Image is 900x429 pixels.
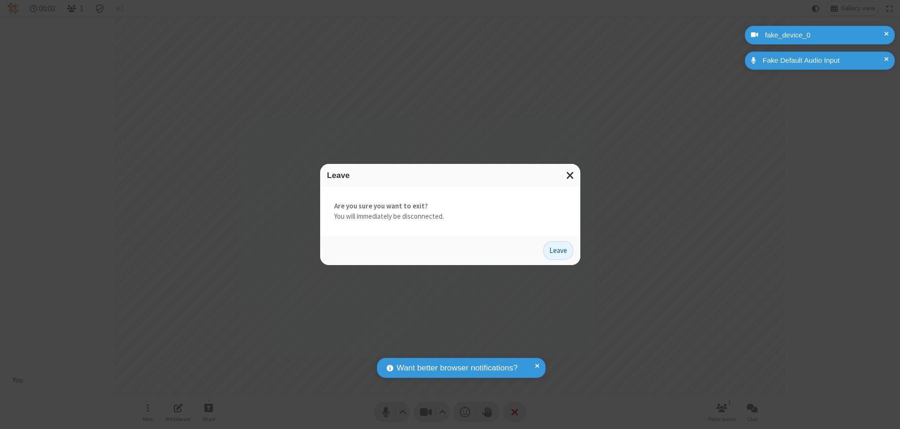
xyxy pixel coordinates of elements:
[334,201,566,212] strong: Are you sure you want to exit?
[561,164,580,187] button: Close modal
[327,171,573,180] h3: Leave
[762,30,888,41] div: fake_device_0
[397,362,517,374] span: Want better browser notifications?
[320,187,580,236] div: You will immediately be disconnected.
[543,241,573,260] button: Leave
[759,55,888,66] div: Fake Default Audio Input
